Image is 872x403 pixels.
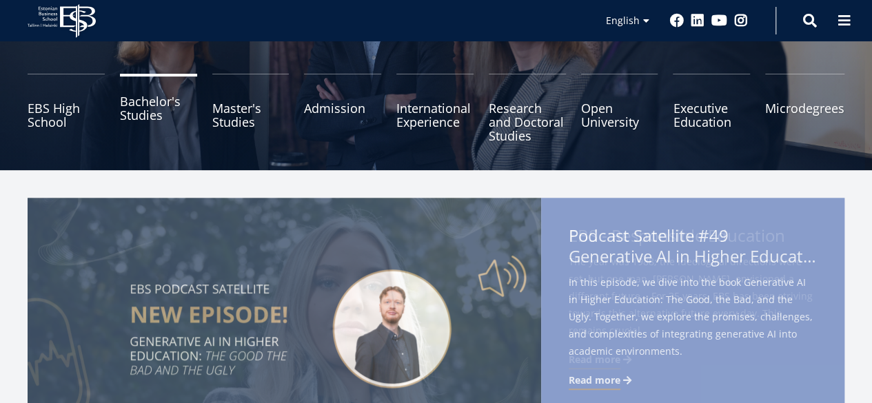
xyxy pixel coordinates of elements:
a: Instagram [734,14,748,28]
a: Admission [304,74,381,143]
a: Executive Education [673,74,750,143]
a: Facebook [670,14,684,28]
a: EBS High School [28,74,105,143]
a: Bachelor's Studies [120,74,197,143]
a: Open University [581,74,658,143]
span: Read more [569,373,620,387]
span: In this episode, we dive into the book Generative AI in Higher Education: The Good, the Bad, and ... [569,273,817,360]
a: Research and Doctoral Studies [489,74,566,143]
span: Podcast Satellite #49 [569,225,817,271]
a: Youtube [711,14,727,28]
a: Read more [569,373,634,387]
a: Master's Studies [212,74,290,143]
a: International Experience [396,74,474,143]
a: Linkedin [691,14,704,28]
a: Microdegrees [765,74,844,143]
span: Generative AI in Higher Education: The Good, the Bad, and the Ugly [569,246,817,267]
